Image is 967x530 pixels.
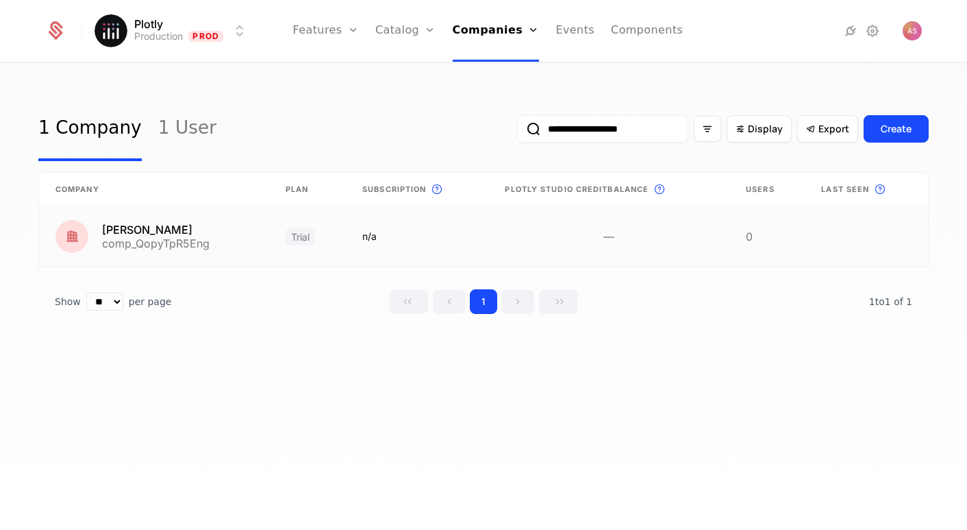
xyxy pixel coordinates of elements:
[505,184,649,195] span: Plotly Studio credit Balance
[842,23,859,39] a: Integrations
[38,97,142,161] a: 1 Company
[39,173,269,206] th: Company
[134,29,183,43] div: Production
[362,184,426,195] span: Subscription
[864,115,929,143] button: Create
[38,289,929,314] div: Table pagination
[748,122,783,136] span: Display
[389,289,429,314] button: Go to first page
[389,289,578,314] div: Page navigation
[869,296,906,307] span: 1 to 1 of
[433,289,466,314] button: Go to previous page
[821,184,869,195] span: Last seen
[470,289,497,314] button: Go to page 1
[818,122,849,136] span: Export
[95,14,127,47] img: Plotly
[158,97,216,161] a: 1 User
[797,115,858,143] button: Export
[55,295,81,309] span: Show
[727,115,792,143] button: Display
[501,289,534,314] button: Go to next page
[188,31,223,42] span: Prod
[694,116,721,142] button: Filter options
[729,173,805,206] th: Users
[903,21,922,40] button: Open user button
[864,23,881,39] a: Settings
[99,16,248,46] button: Select environment
[129,295,172,309] span: per page
[538,289,578,314] button: Go to last page
[134,19,163,29] span: Plotly
[86,293,123,311] select: Select page size
[269,173,346,206] th: Plan
[869,296,912,307] span: 1
[903,21,922,40] img: Adam Schroeder
[881,122,912,136] div: Create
